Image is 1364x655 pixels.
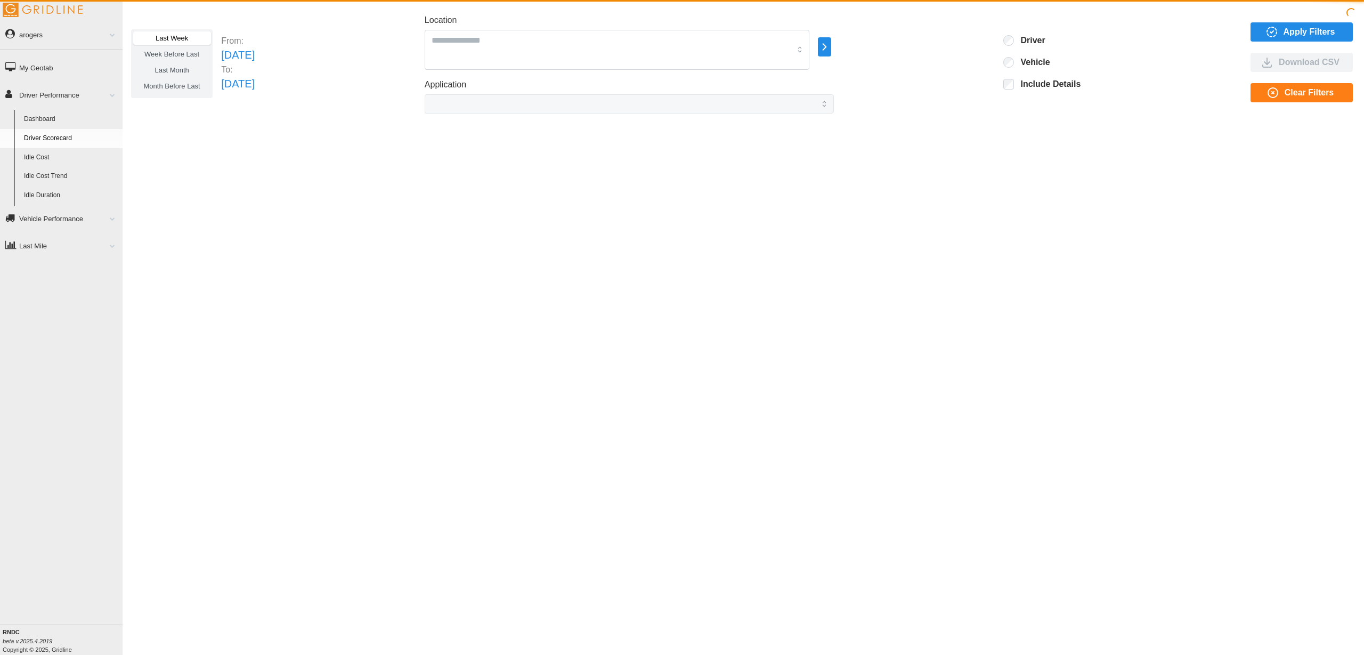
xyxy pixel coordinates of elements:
[19,148,123,167] a: Idle Cost
[1014,79,1081,90] label: Include Details
[1251,22,1353,42] button: Apply Filters
[156,34,188,42] span: Last Week
[1285,84,1334,102] span: Clear Filters
[221,76,255,92] p: [DATE]
[155,66,189,74] span: Last Month
[1251,83,1353,102] button: Clear Filters
[19,129,123,148] a: Driver Scorecard
[19,110,123,129] a: Dashboard
[221,47,255,63] p: [DATE]
[19,186,123,205] a: Idle Duration
[221,35,255,47] p: From:
[1014,35,1045,46] label: Driver
[3,3,83,17] img: Gridline
[1014,57,1050,68] label: Vehicle
[3,629,20,635] b: RNDC
[3,638,52,644] i: beta v.2025.4.2019
[144,50,199,58] span: Week Before Last
[3,628,123,654] div: Copyright © 2025, Gridline
[425,14,457,27] label: Location
[19,167,123,186] a: Idle Cost Trend
[1284,23,1335,41] span: Apply Filters
[1279,53,1339,71] span: Download CSV
[425,78,466,92] label: Application
[19,205,123,224] a: Idle Percentage
[1251,53,1353,72] button: Download CSV
[221,63,255,76] p: To:
[144,82,200,90] span: Month Before Last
